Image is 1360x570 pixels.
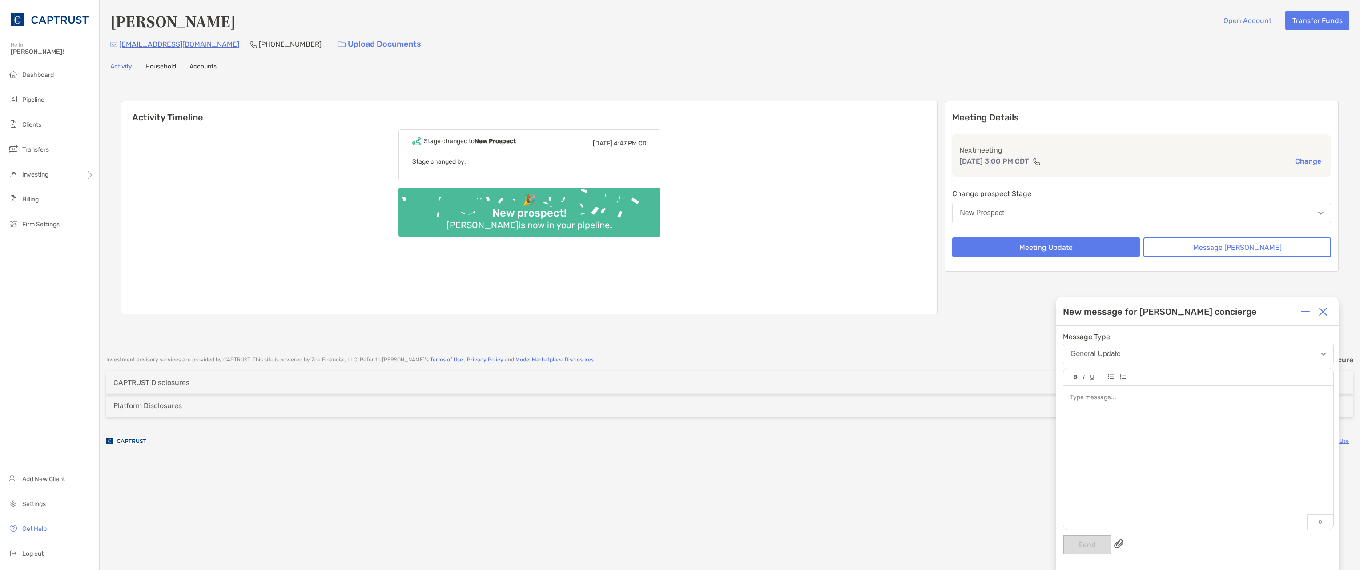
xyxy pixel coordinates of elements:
img: button icon [338,41,346,48]
h4: [PERSON_NAME] [110,11,236,31]
img: settings icon [8,498,19,509]
span: Add New Client [22,475,65,483]
a: Terms of Use [430,357,463,363]
h6: Activity Timeline [121,101,937,123]
span: [DATE] [593,140,612,147]
img: CAPTRUST Logo [11,4,89,36]
span: Pipeline [22,96,44,104]
img: Event icon [412,137,421,145]
img: Close [1319,307,1328,316]
button: New Prospect [952,203,1331,223]
span: Log out [22,550,44,558]
button: Transfer Funds [1285,11,1349,30]
div: CAPTRUST Disclosures [113,378,189,387]
img: Confetti [398,188,660,229]
button: Open Account [1216,11,1278,30]
img: add_new_client icon [8,473,19,484]
a: Activity [110,63,132,72]
span: 4:47 PM CD [614,140,647,147]
img: paperclip attachments [1114,539,1123,548]
img: Editor control icon [1083,375,1085,379]
img: get-help icon [8,523,19,534]
button: Meeting Update [952,237,1140,257]
img: firm-settings icon [8,218,19,229]
a: Model Marketplace Disclosures [515,357,594,363]
p: Meeting Details [952,112,1331,123]
img: dashboard icon [8,69,19,80]
button: Change [1292,157,1324,166]
img: logout icon [8,548,19,558]
img: Email Icon [110,42,117,47]
img: billing icon [8,193,19,204]
img: Editor control icon [1090,375,1094,380]
span: Dashboard [22,71,54,79]
a: Accounts [189,63,217,72]
button: General Update [1063,344,1334,364]
img: company logo [106,431,146,451]
span: Billing [22,196,39,203]
a: Upload Documents [332,35,427,54]
span: Message Type [1063,333,1334,341]
img: Expand or collapse [1301,307,1310,316]
img: clients icon [8,119,19,129]
span: [PERSON_NAME]! [11,48,94,56]
p: Stage changed by: [412,156,647,167]
img: investing icon [8,169,19,179]
div: 🎉 [519,194,539,207]
p: Investment advisory services are provided by CAPTRUST . This site is powered by Zoe Financial, LL... [106,357,595,363]
div: General Update [1070,350,1121,358]
p: [EMAIL_ADDRESS][DOMAIN_NAME] [119,39,239,50]
img: pipeline icon [8,94,19,104]
img: Open dropdown arrow [1318,212,1324,215]
img: Editor control icon [1119,374,1126,380]
img: Phone Icon [250,41,257,48]
span: Transfers [22,146,49,153]
p: [DATE] 3:00 PM CDT [959,156,1029,167]
a: Household [145,63,176,72]
span: Settings [22,500,46,508]
a: Privacy Policy [467,357,503,363]
div: New prospect! [489,207,570,220]
button: Message [PERSON_NAME] [1143,237,1331,257]
b: New Prospect [475,137,516,145]
div: Platform Disclosures [113,401,182,410]
div: [PERSON_NAME] is now in your pipeline. [443,220,616,230]
img: communication type [1033,158,1041,165]
img: transfers icon [8,144,19,154]
img: Editor control icon [1074,375,1078,379]
span: Investing [22,171,48,178]
img: Editor control icon [1108,374,1114,379]
img: Open dropdown arrow [1321,353,1326,356]
div: New message for [PERSON_NAME] concierge [1063,306,1257,317]
span: Firm Settings [22,221,60,228]
p: 0 [1307,514,1333,530]
p: Next meeting [959,145,1324,156]
span: Get Help [22,525,47,533]
span: Clients [22,121,41,128]
p: [PHONE_NUMBER] [259,39,322,50]
div: Stage changed to [424,137,516,145]
div: New Prospect [960,209,1004,217]
p: Change prospect Stage [952,188,1331,199]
